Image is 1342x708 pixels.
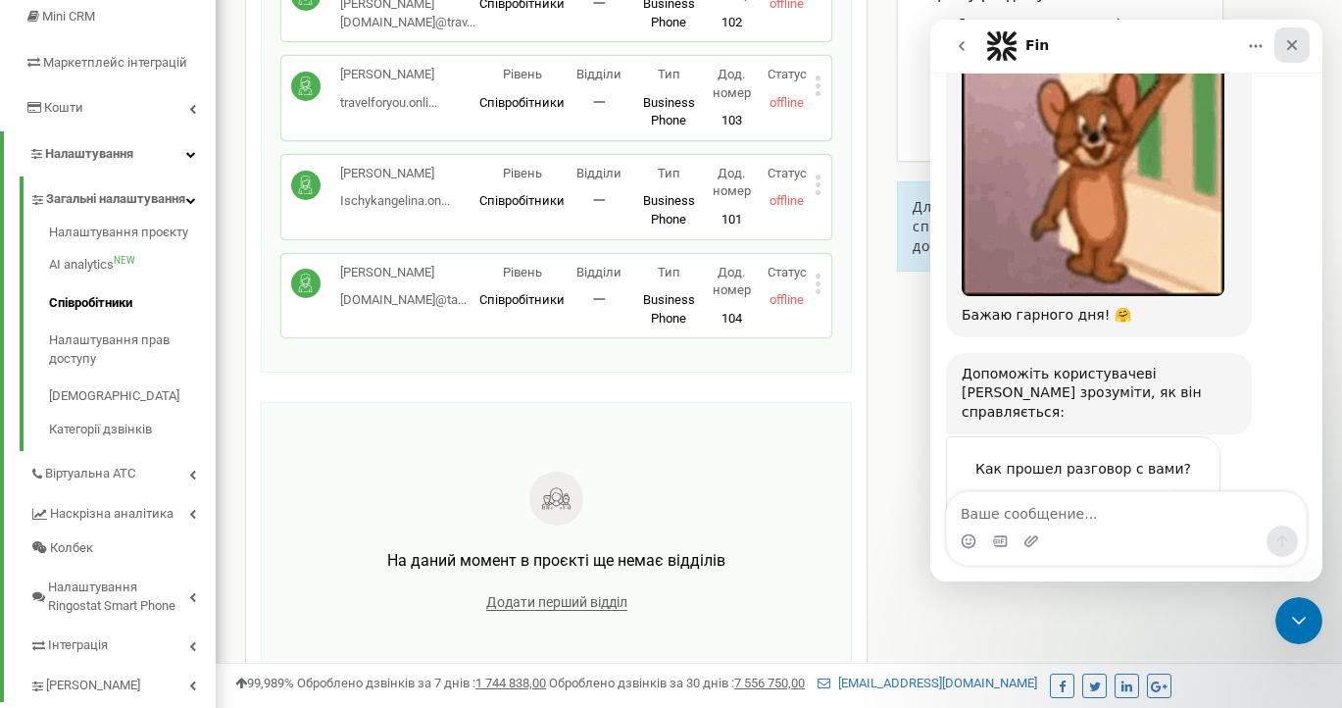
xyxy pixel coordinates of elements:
p: [PERSON_NAME] [340,165,450,183]
span: Інтеграція [48,636,108,655]
span: 99,989% [235,676,294,690]
span: Статус [768,265,807,279]
span: 一 [593,95,606,110]
span: Mini CRM [42,9,95,24]
a: Налаштування [4,131,216,177]
span: offline [770,95,804,110]
span: Оброблено дзвінків за 7 днів : [297,676,546,690]
textarea: Ваше сообщение... [17,473,375,506]
p: 104 [704,310,760,329]
span: Співробітники [479,292,565,307]
span: travelforyou.onli... [340,95,437,110]
span: Тип [658,166,680,180]
span: Рівень [503,166,542,180]
span: Відділи [576,166,621,180]
a: AI analyticsNEW [49,246,216,284]
span: Оброблено дзвінків за 30 днів : [549,676,805,690]
span: Статус [768,67,807,81]
a: бази знань [929,236,1008,255]
span: Business Phone [643,193,695,227]
span: Дод. номер [713,67,751,100]
a: [EMAIL_ADDRESS][DOMAIN_NAME] [818,676,1037,690]
a: Колбек [29,531,216,566]
span: Відділи [576,265,621,279]
a: Наскрізна аналітика [29,491,216,531]
div: Бажаю гарного дня! 🤗 [31,286,306,306]
u: 7 556 750,00 [734,676,805,690]
iframe: Intercom live chat [1275,597,1322,644]
a: Налаштування Ringostat Smart Phone [29,565,216,623]
span: Рівень [503,265,542,279]
span: [DOMAIN_NAME]@ta... [340,292,467,307]
span: offline [770,193,804,208]
span: 一 [593,292,606,307]
span: Рівень [503,67,542,81]
span: Налаштування [45,146,133,161]
span: Статус [768,166,807,180]
u: 1 744 838,00 [475,676,546,690]
span: [PERSON_NAME] [46,677,140,695]
button: Отправить сообщение… [336,506,368,537]
div: Как прошел разговор с вами? [36,437,270,461]
span: Додати перший відділ [486,594,627,611]
span: Тип [658,265,680,279]
iframe: Intercom live chat [930,20,1322,582]
span: На даний момент в проєкті ще немає відділів [387,551,725,570]
div: Допоможіть користувачеві [PERSON_NAME] зрозуміти, як він справляється: [16,333,322,415]
span: Співробітники [479,193,565,208]
a: Категорії дзвінків [49,416,216,439]
a: [PERSON_NAME] [29,663,216,703]
span: Колбек [50,539,93,558]
span: Тип [658,67,680,81]
span: Додавати, редагувати і видаляти співробітників проєкту; [957,14,1190,52]
span: Віртуальна АТС [45,465,135,483]
span: Загальні налаштування [46,190,185,209]
span: Наскрізна аналітика [50,505,174,524]
button: Средство выбора GIF-файла [62,514,77,530]
p: 101 [704,211,760,229]
a: Інтеграція [29,623,216,663]
div: Fin говорит… [16,333,376,417]
a: Налаштування проєкту [49,224,216,247]
p: [PERSON_NAME] [340,66,437,84]
span: Ischykangelina.on... [340,193,450,208]
div: Допоможіть користувачеві [PERSON_NAME] зрозуміти, як він справляється: [31,345,306,403]
span: Дод. номер [713,166,751,199]
span: offline [770,292,804,307]
span: Налаштування Ringostat Smart Phone [48,579,189,615]
a: Налаштування прав доступу [49,322,216,378]
a: Співробітники [49,284,216,323]
span: Відділи [576,67,621,81]
button: Добавить вложение [93,514,109,530]
span: Маркетплейс інтеграцій [43,55,187,70]
span: Business Phone [643,95,695,128]
a: Віртуальна АТС [29,451,216,491]
span: Співробітники [479,95,565,110]
div: Fin говорит… [16,417,376,609]
span: 一 [593,193,606,208]
p: 102 [704,14,760,32]
span: Великолепно [227,471,263,506]
p: 103 [704,112,760,130]
button: Средство выбора эмодзи [30,514,46,530]
span: Business Phone [643,292,695,326]
span: Кошти [44,100,83,115]
span: Для отримання інструкції з управління співробітниками проєкту перейдіть до [913,197,1190,255]
p: [PERSON_NAME] [340,264,467,282]
a: [DEMOGRAPHIC_DATA] [49,378,216,416]
span: Дод. номер [713,265,751,298]
a: Загальні налаштування [29,177,216,217]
